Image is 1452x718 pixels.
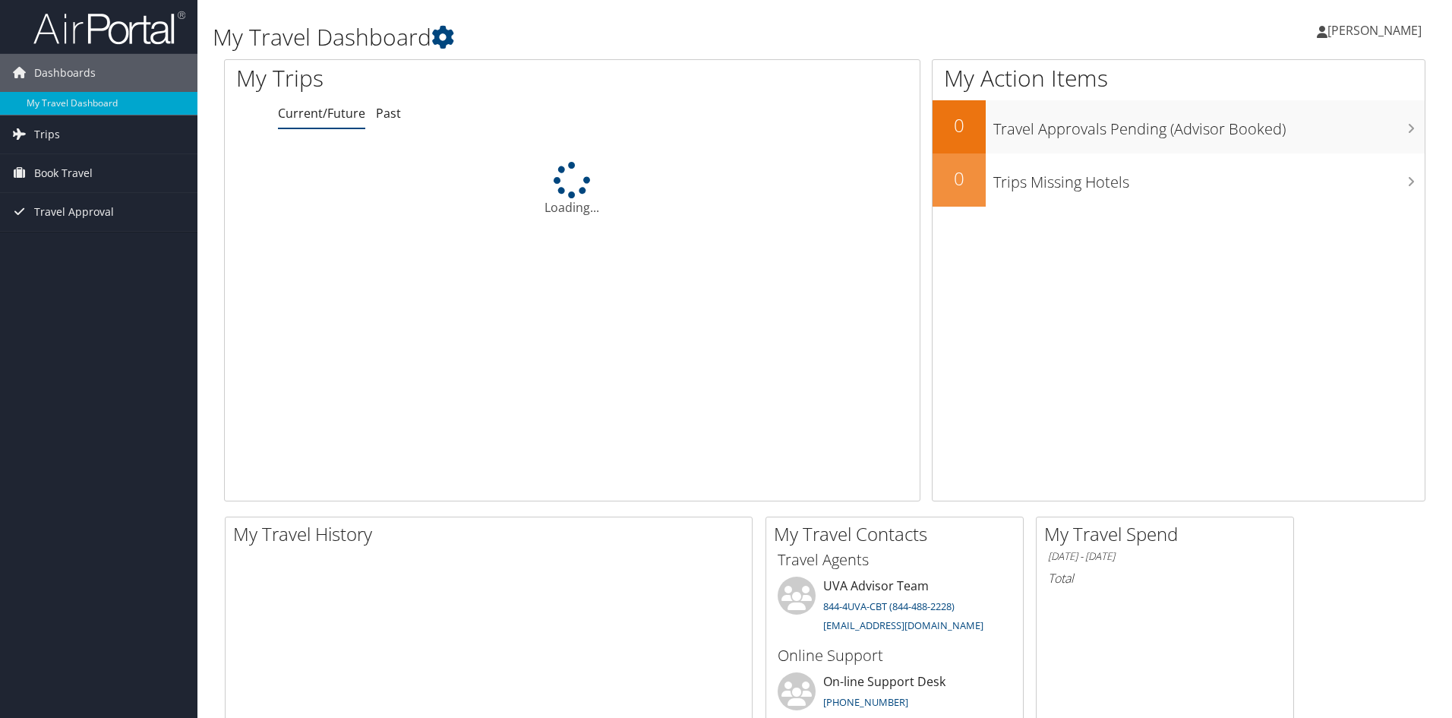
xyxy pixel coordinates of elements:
[236,62,619,94] h1: My Trips
[1048,549,1282,564] h6: [DATE] - [DATE]
[33,10,185,46] img: airportal-logo.png
[823,695,908,709] a: [PHONE_NUMBER]
[213,21,1029,53] h1: My Travel Dashboard
[34,193,114,231] span: Travel Approval
[778,645,1012,666] h3: Online Support
[774,521,1023,547] h2: My Travel Contacts
[34,154,93,192] span: Book Travel
[933,166,986,191] h2: 0
[993,111,1425,140] h3: Travel Approvals Pending (Advisor Booked)
[933,62,1425,94] h1: My Action Items
[34,54,96,92] span: Dashboards
[376,105,401,122] a: Past
[34,115,60,153] span: Trips
[1048,570,1282,587] h6: Total
[770,577,1019,639] li: UVA Advisor Team
[933,112,986,138] h2: 0
[225,162,920,217] div: Loading...
[1327,22,1422,39] span: [PERSON_NAME]
[993,164,1425,193] h3: Trips Missing Hotels
[823,599,955,613] a: 844-4UVA-CBT (844-488-2228)
[1317,8,1437,53] a: [PERSON_NAME]
[778,549,1012,571] h3: Travel Agents
[933,153,1425,207] a: 0Trips Missing Hotels
[823,618,983,632] a: [EMAIL_ADDRESS][DOMAIN_NAME]
[933,100,1425,153] a: 0Travel Approvals Pending (Advisor Booked)
[278,105,365,122] a: Current/Future
[233,521,752,547] h2: My Travel History
[1044,521,1293,547] h2: My Travel Spend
